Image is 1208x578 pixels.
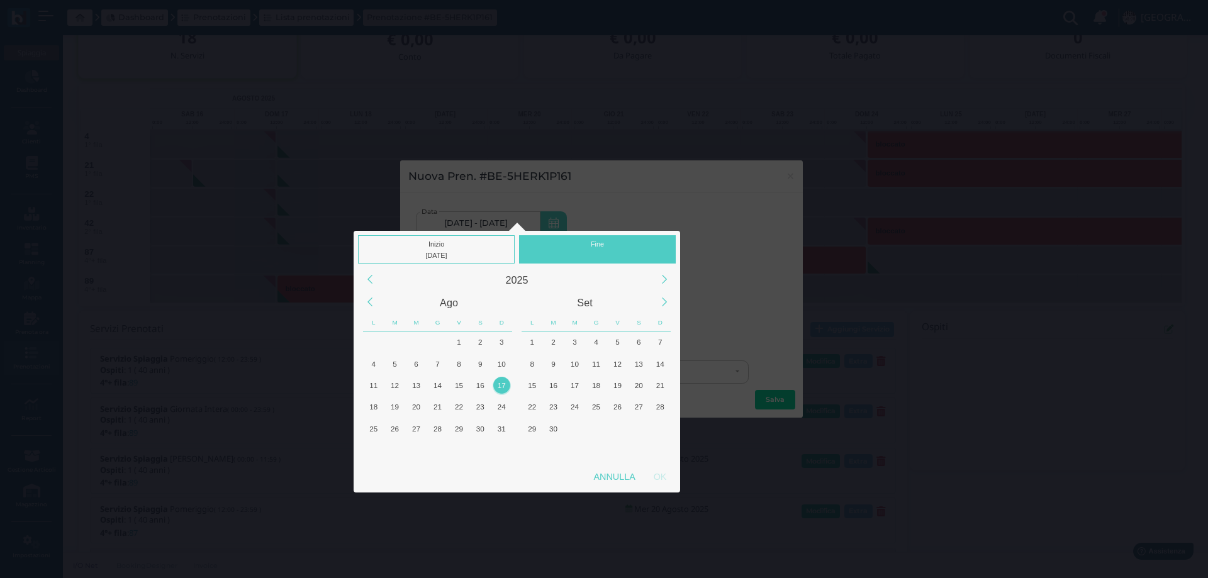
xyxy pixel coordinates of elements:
[644,465,676,488] div: OK
[584,465,644,488] div: Annulla
[449,314,470,331] div: Venerdì
[406,396,427,418] div: Mercoledì, Agosto 20
[564,374,586,396] div: Mercoledì, Settembre 17
[491,418,512,439] div: Domenica, Agosto 31
[491,374,512,396] div: Oggi, Domenica, Agosto 17
[586,374,607,396] div: Giovedì, Settembre 18
[607,396,628,418] div: Venerdì, Settembre 26
[586,331,607,353] div: Giovedì, Settembre 4
[566,377,583,394] div: 17
[628,439,649,460] div: Sabato, Ottobre 11
[523,355,540,372] div: 8
[607,331,628,353] div: Venerdì, Settembre 5
[586,418,607,439] div: Giovedì, Ottobre 2
[363,418,384,439] div: Lunedì, Agosto 25
[427,439,449,460] div: Giovedì, Settembre 4
[358,235,515,264] div: Inizio
[545,398,562,415] div: 23
[365,398,382,415] div: 18
[384,418,406,439] div: Martedì, Agosto 26
[37,10,83,19] span: Assistenza
[564,353,586,374] div: Mercoledì, Settembre 10
[586,314,607,331] div: Giovedì
[652,398,669,415] div: 28
[588,355,605,372] div: 11
[652,333,669,350] div: 7
[522,396,543,418] div: Lunedì, Settembre 22
[630,377,647,394] div: 20
[564,396,586,418] div: Mercoledì, Settembre 24
[386,420,403,437] div: 26
[543,331,564,353] div: Martedì, Settembre 2
[429,355,446,372] div: 7
[429,377,446,394] div: 14
[609,377,626,394] div: 19
[522,314,543,331] div: Lunedì
[649,439,671,460] div: Domenica, Ottobre 12
[649,353,671,374] div: Domenica, Settembre 14
[543,353,564,374] div: Martedì, Settembre 9
[381,269,653,291] div: 2025
[427,314,449,331] div: Giovedì
[427,331,449,353] div: Giovedì, Luglio 31
[517,291,653,314] div: Settembre
[493,398,510,415] div: 24
[429,420,446,437] div: 28
[469,331,491,353] div: Sabato, Agosto 2
[607,353,628,374] div: Venerdì, Settembre 12
[522,439,543,460] div: Lunedì, Ottobre 6
[384,331,406,353] div: Martedì, Luglio 29
[408,355,425,372] div: 6
[450,398,467,415] div: 22
[427,418,449,439] div: Giovedì, Agosto 28
[630,333,647,350] div: 6
[543,374,564,396] div: Martedì, Settembre 16
[406,439,427,460] div: Mercoledì, Settembre 3
[448,374,469,396] div: Venerdì, Agosto 15
[628,331,649,353] div: Sabato, Settembre 6
[652,355,669,372] div: 14
[630,355,647,372] div: 13
[651,289,678,316] div: Next Month
[448,353,469,374] div: Venerdì, Agosto 8
[363,353,384,374] div: Lunedì, Agosto 4
[491,396,512,418] div: Domenica, Agosto 24
[469,314,491,331] div: Sabato
[493,333,510,350] div: 3
[523,398,540,415] div: 22
[588,333,605,350] div: 4
[649,396,671,418] div: Domenica, Settembre 28
[469,396,491,418] div: Sabato, Agosto 23
[356,289,383,316] div: Previous Month
[493,420,510,437] div: 31
[406,374,427,396] div: Mercoledì, Agosto 13
[491,439,512,460] div: Domenica, Settembre 7
[363,439,384,460] div: Lunedì, Settembre 1
[472,420,489,437] div: 30
[628,314,649,331] div: Sabato
[628,396,649,418] div: Sabato, Settembre 27
[448,418,469,439] div: Venerdì, Agosto 29
[649,331,671,353] div: Domenica, Settembre 7
[523,420,540,437] div: 29
[545,333,562,350] div: 2
[628,353,649,374] div: Sabato, Settembre 13
[472,333,489,350] div: 2
[522,331,543,353] div: Lunedì, Settembre 1
[545,355,562,372] div: 9
[543,439,564,460] div: Martedì, Ottobre 7
[523,333,540,350] div: 1
[607,374,628,396] div: Venerdì, Settembre 19
[609,355,626,372] div: 12
[469,374,491,396] div: Sabato, Agosto 16
[384,314,406,331] div: Martedì
[363,396,384,418] div: Lunedì, Agosto 18
[469,418,491,439] div: Sabato, Agosto 30
[472,377,489,394] div: 16
[363,331,384,353] div: Lunedì, Luglio 28
[609,398,626,415] div: 26
[607,314,629,331] div: Venerdì
[607,439,628,460] div: Venerdì, Ottobre 10
[564,439,586,460] div: Mercoledì, Ottobre 8
[384,396,406,418] div: Martedì, Agosto 19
